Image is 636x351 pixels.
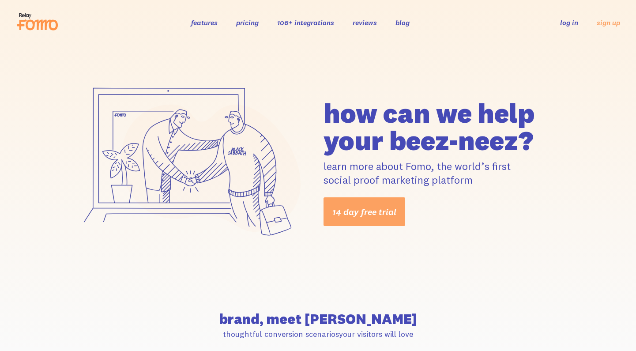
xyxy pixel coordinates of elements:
[560,18,578,27] a: log in
[236,18,259,27] a: pricing
[72,312,564,326] h2: brand, meet [PERSON_NAME]
[72,329,564,339] p: thoughtful conversion scenarios your visitors will love
[353,18,377,27] a: reviews
[324,159,564,187] p: learn more about Fomo, the world’s first social proof marketing platform
[395,18,410,27] a: blog
[324,99,564,154] h1: how can we help your beez-neez?
[191,18,218,27] a: features
[597,18,620,27] a: sign up
[277,18,334,27] a: 106+ integrations
[324,197,405,226] a: 14 day free trial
